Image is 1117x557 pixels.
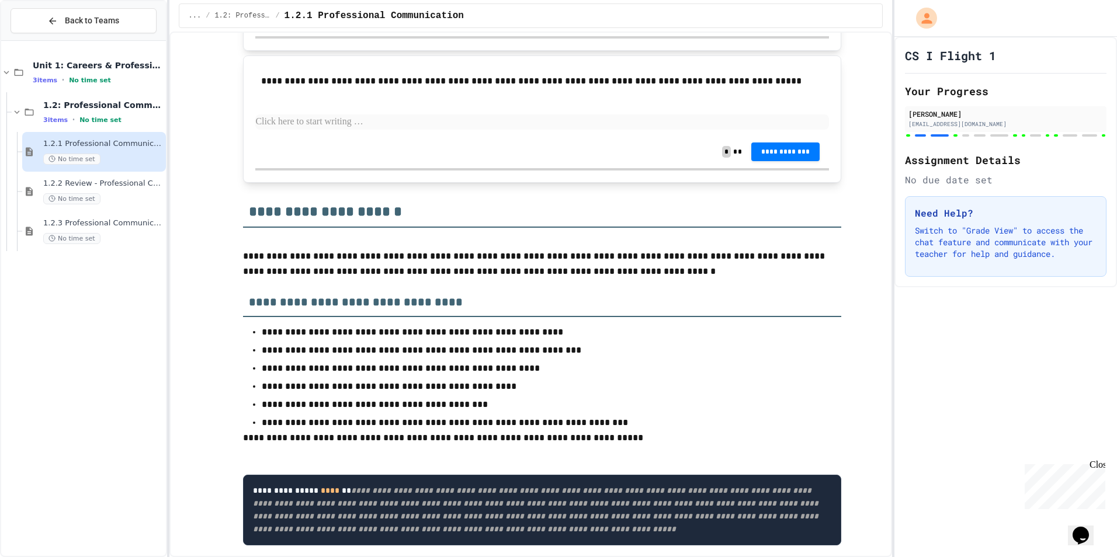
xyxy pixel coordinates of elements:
iframe: chat widget [1020,459,1105,509]
span: • [72,115,75,124]
span: 3 items [33,76,57,84]
h2: Your Progress [905,83,1106,99]
span: No time set [43,233,100,244]
span: ... [189,11,202,20]
h2: Assignment Details [905,152,1106,168]
div: [EMAIL_ADDRESS][DOMAIN_NAME] [908,120,1103,128]
span: No time set [43,154,100,165]
span: • [62,75,64,85]
div: No due date set [905,173,1106,187]
span: 1.2.1 Professional Communication [285,9,464,23]
span: 1.2: Professional Communication [43,100,164,110]
span: No time set [79,116,122,124]
span: / [275,11,279,20]
div: My Account [904,5,940,32]
iframe: chat widget [1068,510,1105,545]
button: Back to Teams [11,8,157,33]
h1: CS I Flight 1 [905,47,996,64]
p: Switch to "Grade View" to access the chat feature and communicate with your teacher for help and ... [915,225,1097,260]
h3: Need Help? [915,206,1097,220]
span: 1.2.3 Professional Communication Challenge [43,218,164,228]
span: 1.2: Professional Communication [214,11,270,20]
div: Chat with us now!Close [5,5,81,74]
span: No time set [69,76,111,84]
span: / [206,11,210,20]
span: 3 items [43,116,68,124]
div: [PERSON_NAME] [908,109,1103,119]
span: 1.2.1 Professional Communication [43,139,164,149]
span: 1.2.2 Review - Professional Communication [43,179,164,189]
span: Back to Teams [65,15,119,27]
span: Unit 1: Careers & Professionalism [33,60,164,71]
span: No time set [43,193,100,204]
